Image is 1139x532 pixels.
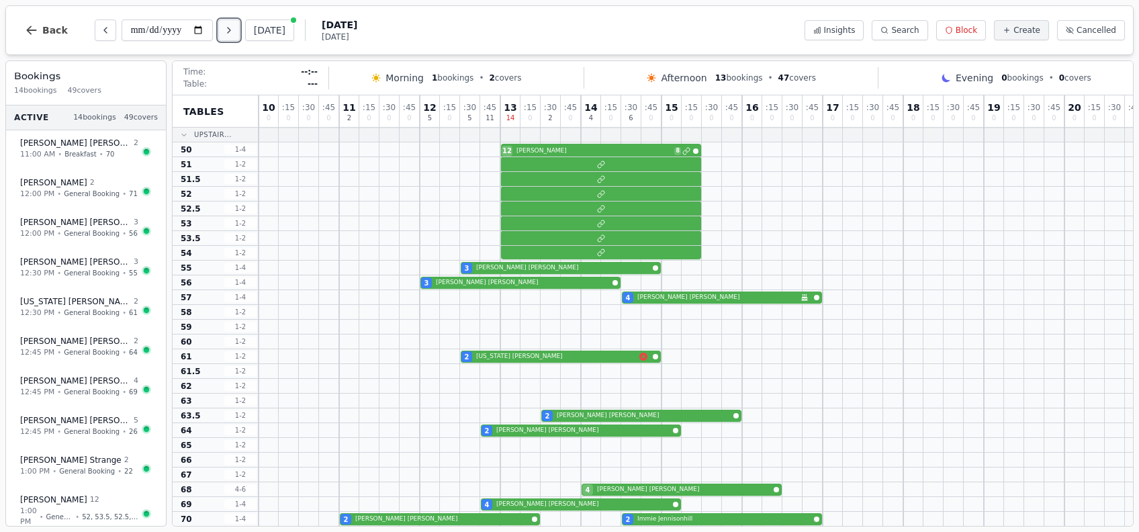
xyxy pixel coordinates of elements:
[987,103,1000,112] span: 19
[484,103,496,112] span: : 45
[367,115,371,122] span: 0
[1013,25,1040,36] span: Create
[224,204,257,214] span: 1 - 2
[129,427,138,437] span: 26
[355,515,529,524] span: [PERSON_NAME] [PERSON_NAME]
[181,322,192,332] span: 59
[224,484,257,494] span: 4 - 6
[467,115,471,122] span: 5
[1108,103,1121,112] span: : 30
[20,217,131,228] span: [PERSON_NAME] [PERSON_NAME]
[715,73,727,83] span: 13
[306,115,310,122] span: 0
[14,69,158,83] h3: Bookings
[52,466,56,476] span: •
[181,233,201,244] span: 53.5
[502,146,512,156] span: 12
[524,103,537,112] span: : 15
[564,103,577,112] span: : 45
[64,427,120,437] span: General Booking
[181,381,192,392] span: 62
[20,149,55,161] span: 11:00 AM
[58,149,62,159] span: •
[1007,103,1020,112] span: : 15
[124,112,158,124] span: 49 covers
[891,115,895,122] span: 0
[770,115,774,122] span: 0
[805,20,864,40] button: Insights
[886,103,899,112] span: : 45
[194,130,232,140] span: Upstair...
[465,352,469,362] span: 2
[322,32,357,42] span: [DATE]
[956,25,977,36] span: Block
[122,189,126,199] span: •
[956,71,993,85] span: Evening
[122,308,126,318] span: •
[436,278,610,287] span: [PERSON_NAME] [PERSON_NAME]
[584,103,597,112] span: 14
[544,103,557,112] span: : 30
[343,103,355,112] span: 11
[57,228,61,238] span: •
[20,296,131,307] span: [US_STATE] [PERSON_NAME]
[224,337,257,347] span: 1 - 2
[432,73,473,83] span: bookings
[443,103,456,112] span: : 15
[1052,115,1056,122] span: 0
[286,115,290,122] span: 0
[715,73,763,83] span: bookings
[224,144,257,154] span: 1 - 4
[224,410,257,420] span: 1 - 2
[57,308,61,318] span: •
[218,19,240,41] button: Next day
[14,85,57,97] span: 14 bookings
[181,174,201,185] span: 51.5
[1028,103,1040,112] span: : 30
[11,368,161,405] button: [PERSON_NAME] [PERSON_NAME]412:45 PM•General Booking•69
[1088,103,1101,112] span: : 15
[57,427,61,437] span: •
[14,14,79,46] button: Back
[824,25,856,36] span: Insights
[82,512,138,522] span: 52, 53.5, 52.5, 51.5, 53, 54, 50, 51
[649,115,653,122] span: 0
[496,500,670,509] span: [PERSON_NAME] [PERSON_NAME]
[766,103,778,112] span: : 15
[181,396,192,406] span: 63
[181,263,192,273] span: 55
[20,257,131,267] span: [PERSON_NAME] [PERSON_NAME]
[224,307,257,317] span: 1 - 2
[129,347,138,357] span: 64
[262,103,275,112] span: 10
[181,277,192,288] span: 56
[124,455,129,466] span: 2
[1112,115,1116,122] span: 0
[11,130,161,167] button: [PERSON_NAME] [PERSON_NAME]211:00 AM•Breakfast•70
[129,228,138,238] span: 56
[129,268,138,278] span: 55
[181,292,192,303] span: 57
[670,115,674,122] span: 0
[57,347,61,357] span: •
[665,103,678,112] span: 15
[224,233,257,243] span: 1 - 2
[1059,73,1064,83] span: 0
[20,228,54,240] span: 12:00 PM
[489,73,521,83] span: covers
[20,427,54,438] span: 12:45 PM
[568,115,572,122] span: 0
[486,115,494,122] span: 11
[95,19,116,41] button: Previous day
[326,115,330,122] span: 0
[428,115,432,122] span: 5
[181,248,192,259] span: 54
[1077,25,1116,36] span: Cancelled
[778,73,816,83] span: covers
[872,20,927,40] button: Search
[344,515,349,525] span: 2
[64,228,120,238] span: General Booking
[931,115,935,122] span: 0
[20,336,131,347] span: [PERSON_NAME] [PERSON_NAME]
[181,499,192,510] span: 69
